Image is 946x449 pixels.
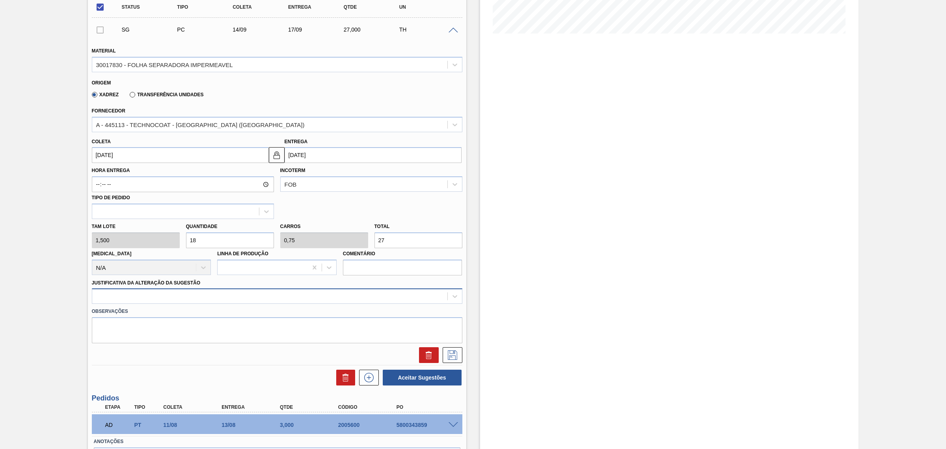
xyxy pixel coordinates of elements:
[379,369,462,386] div: Aceitar Sugestões
[220,404,286,410] div: Entrega
[92,108,125,114] label: Fornecedor
[94,436,460,447] label: Anotações
[186,224,218,229] label: Quantidade
[286,26,349,33] div: 17/09/2025
[92,165,274,176] label: Hora Entrega
[285,147,462,163] input: dd/mm/yyyy
[231,4,294,10] div: Coleta
[92,139,111,144] label: Coleta
[395,422,461,428] div: 5800343859
[397,4,460,10] div: UN
[120,4,183,10] div: Status
[220,422,286,428] div: 13/08/2025
[96,121,305,128] div: A - 445113 - TECHNOCOAT - [GEOGRAPHIC_DATA] ([GEOGRAPHIC_DATA])
[92,92,119,97] label: Xadrez
[439,347,462,363] div: Salvar Sugestão
[92,251,132,256] label: [MEDICAL_DATA]
[332,370,355,385] div: Excluir Sugestões
[92,147,269,163] input: dd/mm/yyyy
[343,248,462,260] label: Comentário
[336,404,402,410] div: Código
[355,370,379,385] div: Nova sugestão
[92,280,201,286] label: Justificativa da Alteração da Sugestão
[92,221,180,232] label: Tam lote
[175,4,238,10] div: Tipo
[374,224,390,229] label: Total
[272,150,281,160] img: locked
[96,61,233,68] div: 30017830 - FOLHA SEPARADORA IMPERMEAVEL
[395,404,461,410] div: PO
[280,224,301,229] label: Carros
[269,147,285,163] button: locked
[285,139,308,144] label: Entrega
[342,4,405,10] div: Qtde
[161,404,227,410] div: Coleta
[278,422,344,428] div: 3,000
[231,26,294,33] div: 14/09/2025
[105,422,132,428] p: AD
[415,347,439,363] div: Excluir Sugestão
[103,404,134,410] div: Etapa
[280,168,305,173] label: Incoterm
[342,26,405,33] div: 27,000
[92,394,462,402] h3: Pedidos
[286,4,349,10] div: Entrega
[92,48,116,54] label: Material
[278,404,344,410] div: Qtde
[120,26,183,33] div: Sugestão Criada
[92,195,130,200] label: Tipo de pedido
[217,251,268,256] label: Linha de Produção
[285,181,297,188] div: FOB
[397,26,460,33] div: TH
[130,92,203,97] label: Transferência Unidades
[175,26,238,33] div: Pedido de Compra
[92,306,462,317] label: Observações
[161,422,227,428] div: 11/08/2025
[132,404,163,410] div: Tipo
[383,370,462,385] button: Aceitar Sugestões
[92,80,111,86] label: Origem
[132,422,163,428] div: Pedido de Transferência
[103,416,134,434] div: Aguardando Descarga
[336,422,402,428] div: 2005600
